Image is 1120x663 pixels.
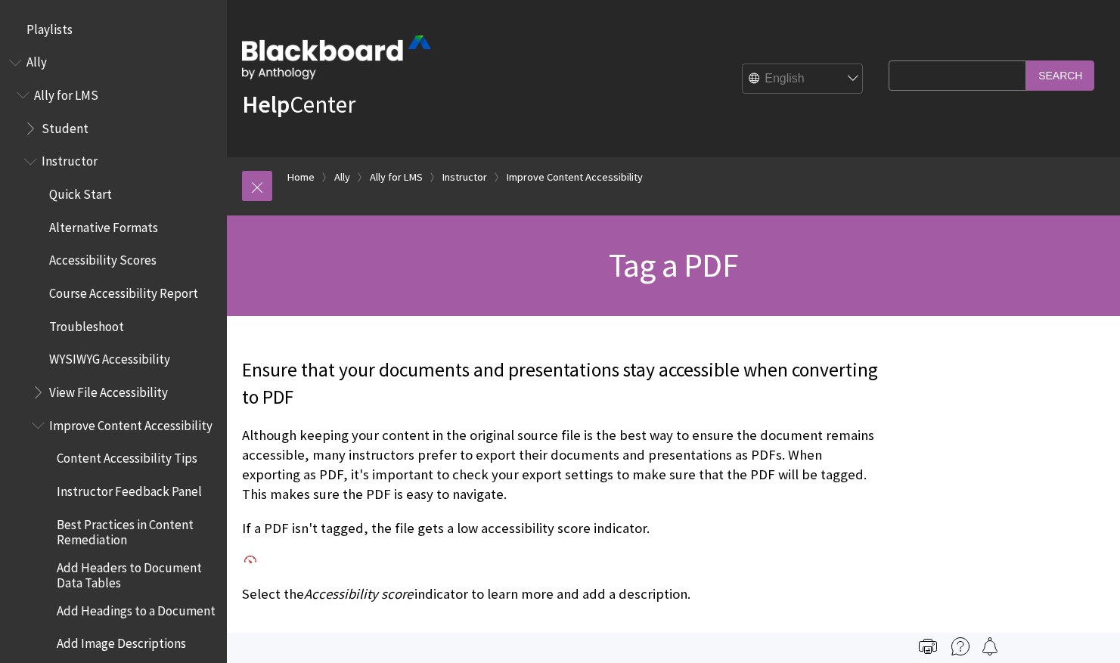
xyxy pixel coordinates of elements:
img: More help [951,637,970,655]
img: Blackboard by Anthology [242,36,431,79]
span: Alternative Formats [49,215,158,235]
nav: Book outline for Playlists [9,17,218,42]
img: Follow this page [981,637,999,655]
a: Home [287,168,315,187]
span: Add Image Descriptions [57,631,186,652]
span: Best Practices in Content Remediation [57,512,216,547]
a: Ally for LMS [370,168,423,187]
span: Quick Start [49,181,112,202]
span: Instructor [42,149,98,169]
img: Print [919,637,937,655]
select: Site Language Selector [743,64,864,94]
a: Instructor [442,168,487,187]
span: Accessibility Scores [49,248,157,268]
strong: Help [242,89,290,119]
span: Add Headings to a Document [57,598,216,618]
span: Improve Content Accessibility [49,413,213,433]
span: Add Headers to Document Data Tables [57,555,216,590]
span: View File Accessibility [49,380,168,400]
span: Ally [26,50,47,70]
span: Content Accessibility Tips [57,446,197,466]
span: Accessibility score [304,585,413,603]
input: Search [1026,60,1094,90]
p: Select the indicator to learn more and add a description. [242,584,881,604]
span: WYSIWYG Accessibility [49,347,170,367]
p: Although keeping your content in the original source file is the best way to ensure the document ... [242,426,881,505]
span: Course Accessibility Report [49,280,198,301]
a: Improve Content Accessibility [507,168,643,187]
span: Ally for LMS [34,82,98,103]
p: Ensure that your documents and presentations stay accessible when converting to PDF [242,357,881,411]
span: Student [42,116,88,136]
a: HelpCenter [242,89,355,119]
span: Instructor Feedback Panel [57,479,202,499]
a: Ally [334,168,350,187]
span: Troubleshoot [49,314,124,334]
p: If a PDF isn't tagged, the file gets a low accessibility score indicator. [242,519,881,538]
span: Tag a PDF [609,244,738,286]
span: Playlists [26,17,73,37]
